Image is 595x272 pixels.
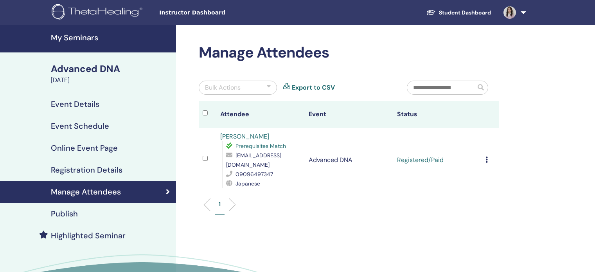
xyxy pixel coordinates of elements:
td: Advanced DNA [305,128,393,192]
a: Advanced DNA[DATE] [46,62,176,85]
h4: Online Event Page [51,143,118,153]
div: [DATE] [51,76,171,85]
span: Instructor Dashboard [159,9,277,17]
h4: Publish [51,209,78,218]
h2: Manage Attendees [199,44,499,62]
h4: Event Details [51,99,99,109]
h4: Registration Details [51,165,122,175]
a: [PERSON_NAME] [220,132,269,141]
th: Attendee [216,101,305,128]
th: Event [305,101,393,128]
h4: Manage Attendees [51,187,121,196]
a: Student Dashboard [420,5,497,20]
span: 09096497347 [235,171,273,178]
th: Status [393,101,482,128]
span: [EMAIL_ADDRESS][DOMAIN_NAME] [226,152,281,168]
img: default.jpg [503,6,516,19]
p: 1 [219,200,221,208]
span: Prerequisites Match [235,142,286,150]
h4: Event Schedule [51,121,109,131]
h4: My Seminars [51,33,171,42]
img: graduation-cap-white.svg [426,9,436,16]
a: Export to CSV [292,83,335,92]
div: Advanced DNA [51,62,171,76]
div: Bulk Actions [205,83,241,92]
img: logo.png [52,4,145,22]
span: Japanese [235,180,260,187]
h4: Highlighted Seminar [51,231,126,240]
